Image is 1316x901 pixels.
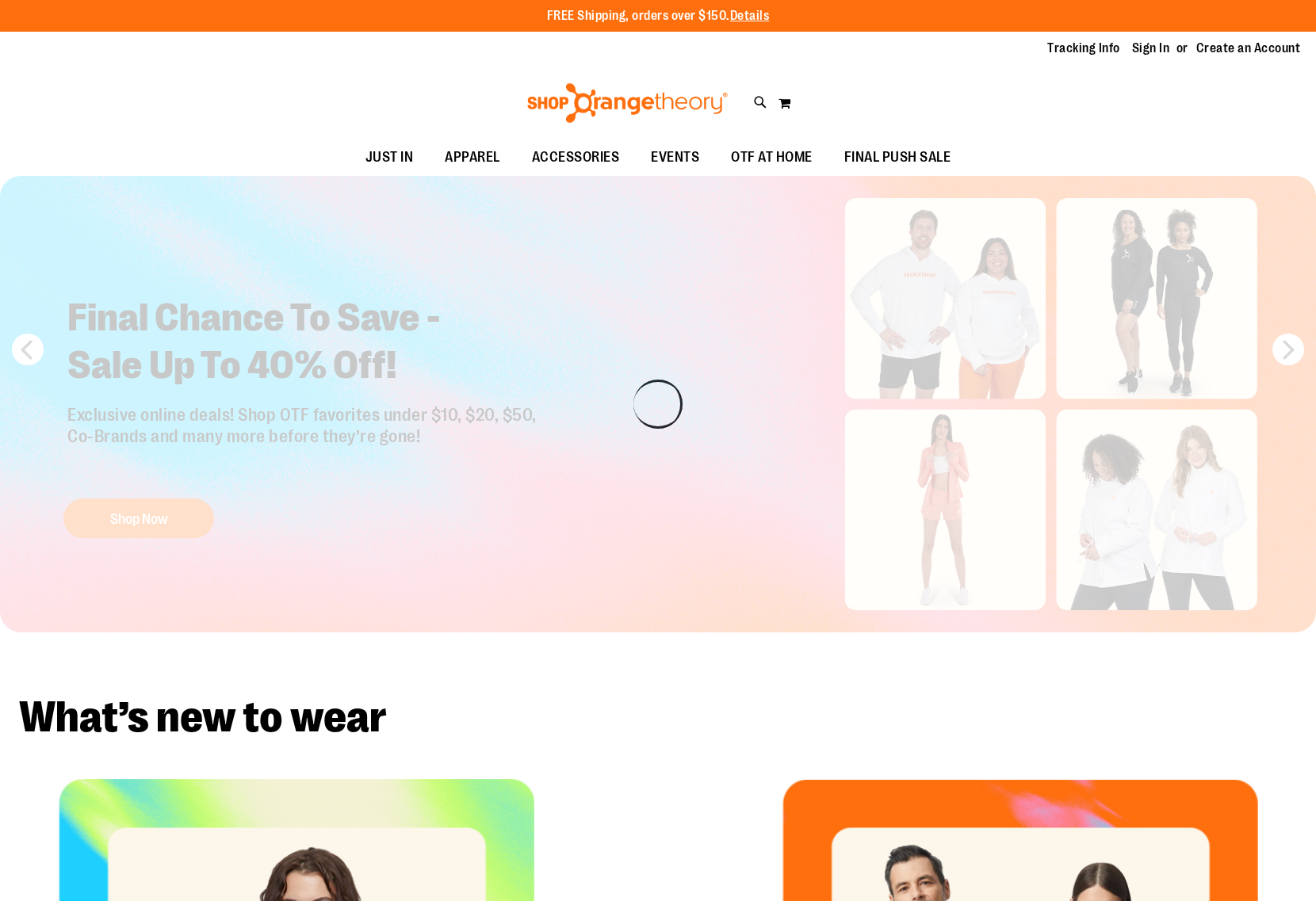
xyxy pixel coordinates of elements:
[547,7,770,25] p: FREE Shipping, orders over $150.
[844,139,951,175] span: FINAL PUSH SALE
[445,139,500,175] span: APPAREL
[365,139,414,175] span: JUST IN
[350,139,430,176] a: JUST IN
[1132,40,1170,57] a: Sign In
[731,139,813,175] span: OTF AT HOME
[429,139,516,176] a: APPAREL
[730,9,770,23] a: Details
[1196,40,1301,57] a: Create an Account
[532,139,620,175] span: ACCESSORIES
[19,696,1297,739] h2: What’s new to wear
[828,139,967,176] a: FINAL PUSH SALE
[516,139,636,176] a: ACCESSORIES
[635,139,715,176] a: EVENTS
[525,83,730,123] img: Shop Orangetheory
[715,139,828,176] a: OTF AT HOME
[1047,40,1120,57] a: Tracking Info
[651,139,699,175] span: EVENTS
